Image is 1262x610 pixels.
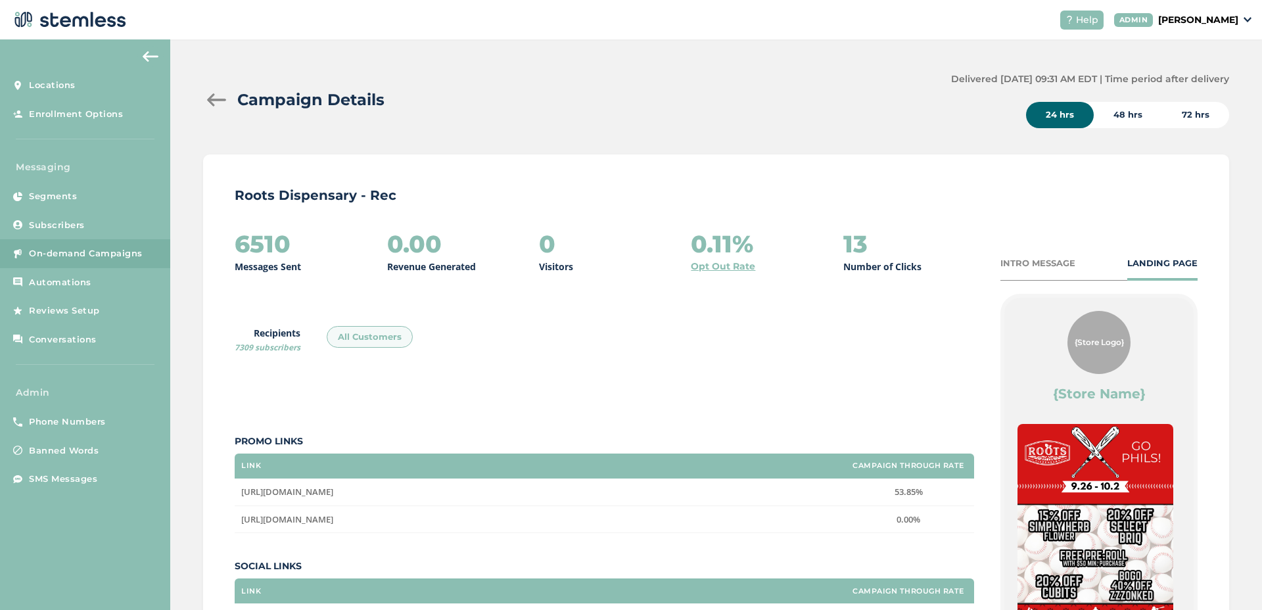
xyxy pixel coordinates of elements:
[1076,13,1098,27] span: Help
[29,219,85,232] span: Subscribers
[241,461,261,470] label: Link
[143,51,158,62] img: icon-arrow-back-accent-c549486e.svg
[235,434,974,448] label: Promo Links
[29,473,97,486] span: SMS Messages
[241,486,836,498] label: https://rootsnj.com/recreational/
[235,231,291,257] h2: 6510
[1196,547,1262,610] iframe: Chat Widget
[235,342,300,353] span: 7309 subscribers
[11,7,126,33] img: logo-dark-0685b13c.svg
[29,333,97,346] span: Conversations
[1075,337,1124,348] span: {Store Logo}
[241,514,836,525] label: https://rootsnj.com/menu/
[1162,102,1229,128] div: 72 hrs
[387,260,476,273] p: Revenue Generated
[853,461,964,470] label: Campaign Through Rate
[1026,102,1094,128] div: 24 hrs
[1065,16,1073,24] img: icon-help-white-03924b79.svg
[237,88,385,112] h2: Campaign Details
[897,513,920,525] span: 0.00%
[1000,257,1075,270] div: INTRO MESSAGE
[29,108,123,121] span: Enrollment Options
[843,231,868,257] h2: 13
[29,304,100,317] span: Reviews Setup
[327,326,413,348] div: All Customers
[853,587,964,596] label: Campaign Through Rate
[539,260,573,273] p: Visitors
[241,486,333,498] span: [URL][DOMAIN_NAME]
[849,514,968,525] label: 0.00%
[843,260,922,273] p: Number of Clicks
[849,486,968,498] label: 53.85%
[1244,17,1251,22] img: icon_down-arrow-small-66adaf34.svg
[29,247,143,260] span: On-demand Campaigns
[1114,13,1154,27] div: ADMIN
[539,231,555,257] h2: 0
[1094,102,1162,128] div: 48 hrs
[951,72,1229,86] label: Delivered [DATE] 09:31 AM EDT | Time period after delivery
[29,79,76,92] span: Locations
[235,186,1198,204] p: Roots Dispensary - Rec
[241,587,261,596] label: Link
[1053,385,1146,403] label: {Store Name}
[241,513,333,525] span: [URL][DOMAIN_NAME]
[235,559,974,573] label: Social Links
[387,231,442,257] h2: 0.00
[691,231,753,257] h2: 0.11%
[29,190,77,203] span: Segments
[29,276,91,289] span: Automations
[895,486,923,498] span: 53.85%
[29,415,106,429] span: Phone Numbers
[1127,257,1198,270] div: LANDING PAGE
[29,444,99,457] span: Banned Words
[1158,13,1238,27] p: [PERSON_NAME]
[691,260,755,273] a: Opt Out Rate
[235,326,300,354] label: Recipients
[235,260,301,273] p: Messages Sent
